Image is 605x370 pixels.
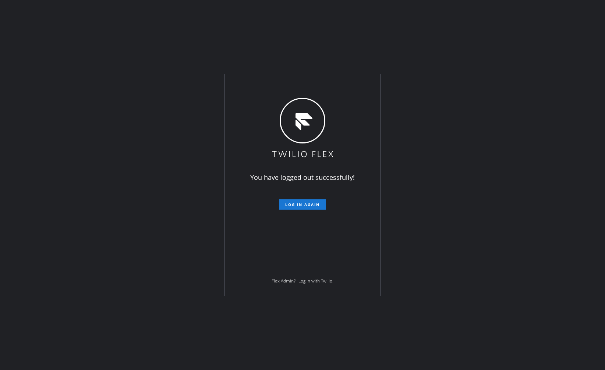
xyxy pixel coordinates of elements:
a: Log in with Twilio. [298,278,333,284]
span: Log in again [285,202,320,207]
button: Log in again [279,199,326,210]
span: You have logged out successfully! [250,173,355,182]
span: Flex Admin? [272,278,296,284]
